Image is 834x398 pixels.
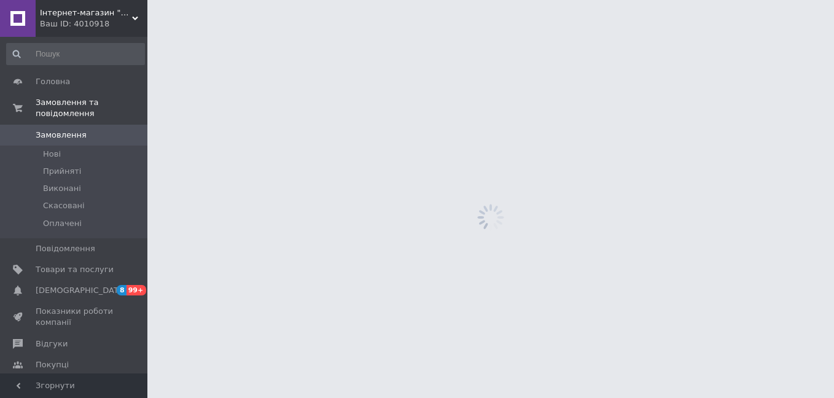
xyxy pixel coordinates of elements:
span: Оплачені [43,218,82,229]
span: Повідомлення [36,243,95,254]
span: Нові [43,149,61,160]
input: Пошук [6,43,145,65]
div: Ваш ID: 4010918 [40,18,147,29]
span: Головна [36,76,70,87]
span: Прийняті [43,166,81,177]
span: Скасовані [43,200,85,211]
span: [DEMOGRAPHIC_DATA] [36,285,127,296]
span: Виконані [43,183,81,194]
span: Замовлення та повідомлення [36,97,147,119]
span: Показники роботи компанії [36,306,114,328]
span: Покупці [36,359,69,370]
span: Інтернет-магазин "Надійне підключення" [40,7,132,18]
span: 99+ [127,285,147,295]
span: Товари та послуги [36,264,114,275]
span: Замовлення [36,130,87,141]
img: spinner_grey-bg-hcd09dd2d8f1a785e3413b09b97f8118e7.gif [474,201,507,234]
span: Відгуки [36,338,68,349]
span: 8 [117,285,127,295]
